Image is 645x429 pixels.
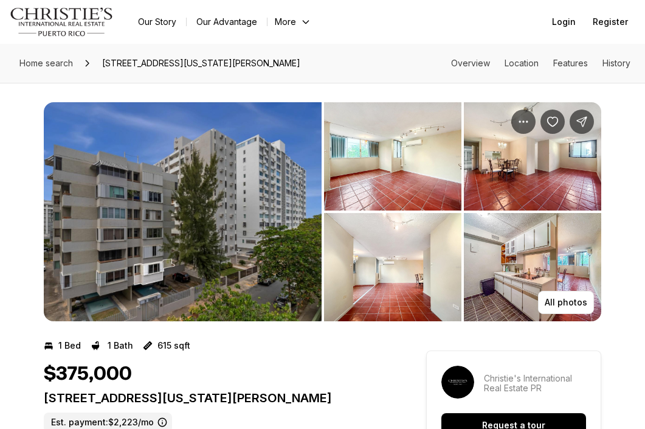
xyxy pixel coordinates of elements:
a: Skip to: Features [553,58,588,68]
a: Skip to: Overview [451,58,490,68]
button: View image gallery [324,213,461,321]
li: 1 of 5 [44,102,322,321]
img: logo [10,7,114,37]
h1: $375,000 [44,363,132,386]
a: Skip to: History [602,58,630,68]
p: 1 Bath [108,341,133,351]
button: View image gallery [464,102,601,211]
span: Login [552,17,576,27]
button: Share Property: 28 WASHINGTON ST #1A [570,110,594,134]
nav: Page section menu [451,58,630,68]
a: Our Advantage [187,13,267,30]
div: Listing Photos [44,102,601,321]
p: Christie's International Real Estate PR [484,374,586,393]
li: 2 of 5 [324,102,602,321]
p: All photos [545,298,587,307]
button: View image gallery [464,213,601,321]
p: 1 Bed [58,341,81,351]
a: Home search [15,54,78,73]
button: View image gallery [324,102,461,211]
button: Login [545,10,583,34]
p: 615 sqft [157,341,190,351]
p: [STREET_ADDRESS][US_STATE][PERSON_NAME] [44,391,382,405]
span: Register [593,17,628,27]
button: View image gallery [44,102,322,321]
button: More [267,13,319,30]
span: Home search [19,58,73,68]
button: Save Property: 28 WASHINGTON ST #1A [540,110,565,134]
button: All photos [538,291,594,314]
a: Skip to: Location [505,58,539,68]
button: Register [585,10,635,34]
a: Our Story [128,13,186,30]
button: Property options [511,110,536,134]
span: [STREET_ADDRESS][US_STATE][PERSON_NAME] [97,54,305,73]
